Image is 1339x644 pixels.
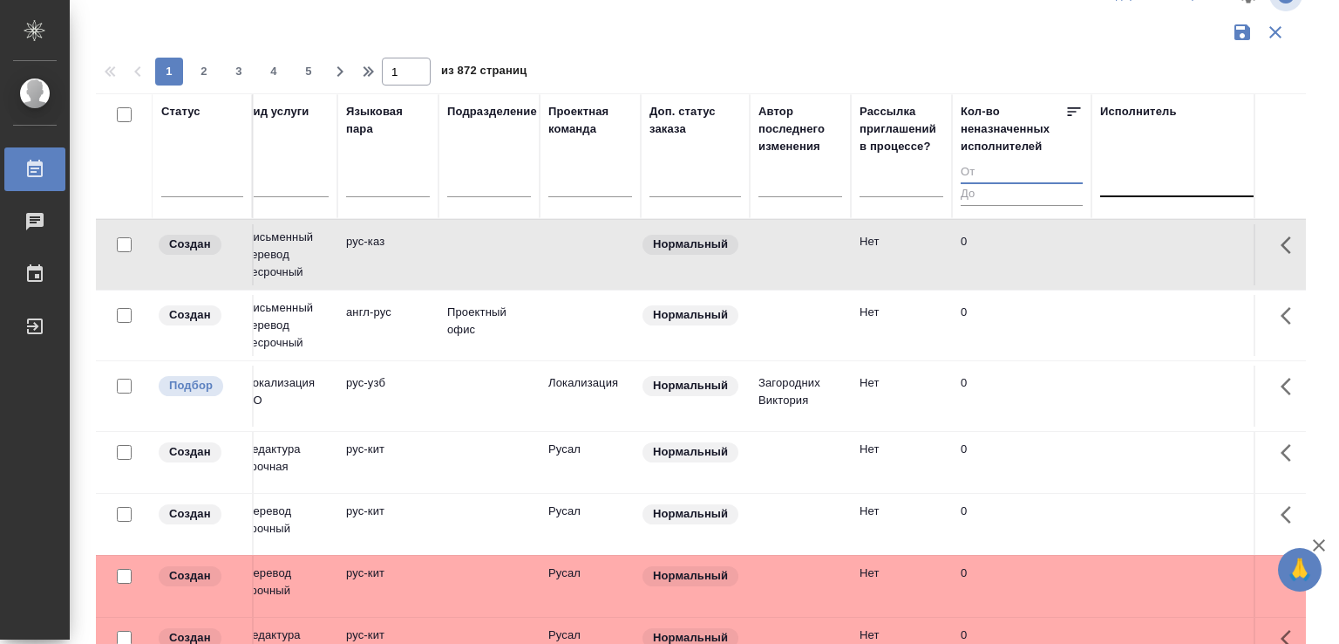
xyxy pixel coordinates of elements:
span: 3 [225,63,253,80]
td: Нет [851,432,952,493]
td: Нет [851,366,952,427]
div: Заказ еще не согласован с клиентом, искать исполнителей рано [157,441,243,464]
p: Нормальный [653,306,728,324]
div: Автор последнего изменения [758,103,842,155]
div: Можно подбирать исполнителей [157,374,243,398]
td: Нет [851,556,952,617]
p: Создан [169,505,211,523]
input: До [961,183,1083,205]
input: От [961,162,1083,184]
p: Подбор [169,377,213,394]
p: Нормальный [653,377,728,394]
div: Статус [161,103,201,120]
p: Нормальный [653,505,728,523]
div: Рассылка приглашений в процессе? [860,103,943,155]
span: 4 [260,63,288,80]
p: Создан [169,567,211,585]
div: Языковая пара [346,103,430,138]
button: Здесь прячутся важные кнопки [1270,556,1312,598]
td: 0 [952,295,1091,356]
button: 🙏 [1278,548,1322,592]
td: 0 [952,366,1091,427]
button: Здесь прячутся важные кнопки [1270,494,1312,536]
div: Заказ еще не согласован с клиентом, искать исполнителей рано [157,304,243,327]
div: Заказ еще не согласован с клиентом, искать исполнителей рано [157,503,243,526]
td: Русал [540,556,641,617]
button: 4 [260,58,288,86]
td: 0 [952,432,1091,493]
td: 0 [952,494,1091,555]
td: Локализация [540,366,641,427]
button: Сбросить фильтры [1259,16,1292,49]
td: рус-кит [337,494,438,555]
td: рус-кит [337,432,438,493]
td: Нет [851,295,952,356]
td: рус-кит [337,556,438,617]
td: Русал [540,432,641,493]
div: Исполнитель [1100,103,1177,120]
td: Нет [851,224,952,285]
p: Создан [169,443,211,461]
span: 🙏 [1285,552,1315,588]
p: Создан [169,306,211,324]
div: Подразделение [447,103,537,120]
td: 0 [952,224,1091,285]
p: Письменный перевод несрочный [245,299,329,352]
td: Нет [851,494,952,555]
td: рус-узб [337,366,438,427]
button: Здесь прячутся важные кнопки [1270,295,1312,337]
div: Доп. статус заказа [649,103,741,138]
td: 0 [952,556,1091,617]
div: Вид услуги [245,103,309,120]
p: Локализация ПО [245,374,329,409]
p: Нормальный [653,567,728,585]
div: Заказ еще не согласован с клиентом, искать исполнителей рано [157,565,243,588]
p: Нормальный [653,443,728,461]
button: Здесь прячутся важные кнопки [1270,366,1312,408]
span: 2 [190,63,218,80]
p: Нормальный [653,236,728,253]
p: Письменный перевод несрочный [245,229,329,281]
span: 5 [295,63,323,80]
button: 3 [225,58,253,86]
td: рус-каз [337,224,438,285]
p: Перевод срочный [245,503,329,538]
td: Загородних Виктория [750,366,851,427]
div: Проектная команда [548,103,632,138]
button: 5 [295,58,323,86]
p: Редактура срочная [245,441,329,476]
button: Здесь прячутся важные кнопки [1270,224,1312,266]
button: 2 [190,58,218,86]
p: Перевод срочный [245,565,329,599]
p: Создан [169,236,211,253]
td: англ-рус [337,295,438,356]
td: Русал [540,494,641,555]
button: Сохранить фильтры [1226,16,1259,49]
div: Заказ еще не согласован с клиентом, искать исполнителей рано [157,233,243,257]
div: Кол-во неназначенных исполнителей [961,103,1065,155]
td: Проектный офис [438,295,540,356]
span: из 872 страниц [441,60,527,86]
button: Здесь прячутся важные кнопки [1270,432,1312,474]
